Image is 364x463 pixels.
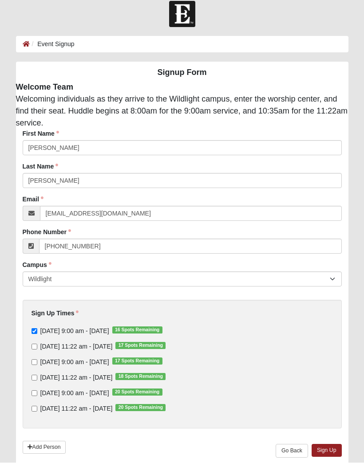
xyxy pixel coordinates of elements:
[16,83,73,92] strong: Welcome Team
[32,391,37,396] input: [DATE] 9:00 am - [DATE]20 Spots Remaining
[32,360,37,365] input: [DATE] 9:00 am - [DATE]17 Spots Remaining
[40,328,109,335] span: [DATE] 9:00 am - [DATE]
[115,373,166,381] span: 18 Spots Remaining
[30,40,75,49] li: Event Signup
[23,441,66,454] a: Add Person
[112,327,162,334] span: 16 Spots Remaining
[32,406,37,412] input: [DATE] 11:22 am - [DATE]20 Spots Remaining
[32,375,37,381] input: [DATE] 11:22 am - [DATE]18 Spots Remaining
[169,1,195,27] img: Church of Eleven22 Logo
[23,228,71,237] label: Phone Number
[23,195,44,204] label: Email
[9,82,355,129] div: Welcoming individuals as they arrive to the Wildlight campus, enter the worship center, and find ...
[23,162,59,171] label: Last Name
[312,444,342,457] a: Sign Up
[40,405,113,412] span: [DATE] 11:22 am - [DATE]
[112,358,162,365] span: 17 Spots Remaining
[23,261,51,270] label: Campus
[32,329,37,334] input: [DATE] 9:00 am - [DATE]16 Spots Remaining
[16,68,348,78] h4: Signup Form
[40,343,113,350] span: [DATE] 11:22 am - [DATE]
[112,389,162,396] span: 20 Spots Remaining
[115,342,166,349] span: 17 Spots Remaining
[115,404,166,412] span: 20 Spots Remaining
[40,390,109,397] span: [DATE] 9:00 am - [DATE]
[40,374,113,381] span: [DATE] 11:22 am - [DATE]
[23,129,59,138] label: First Name
[40,359,109,366] span: [DATE] 9:00 am - [DATE]
[276,444,308,458] a: Go Back
[32,344,37,350] input: [DATE] 11:22 am - [DATE]17 Spots Remaining
[32,309,79,318] label: Sign Up Times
